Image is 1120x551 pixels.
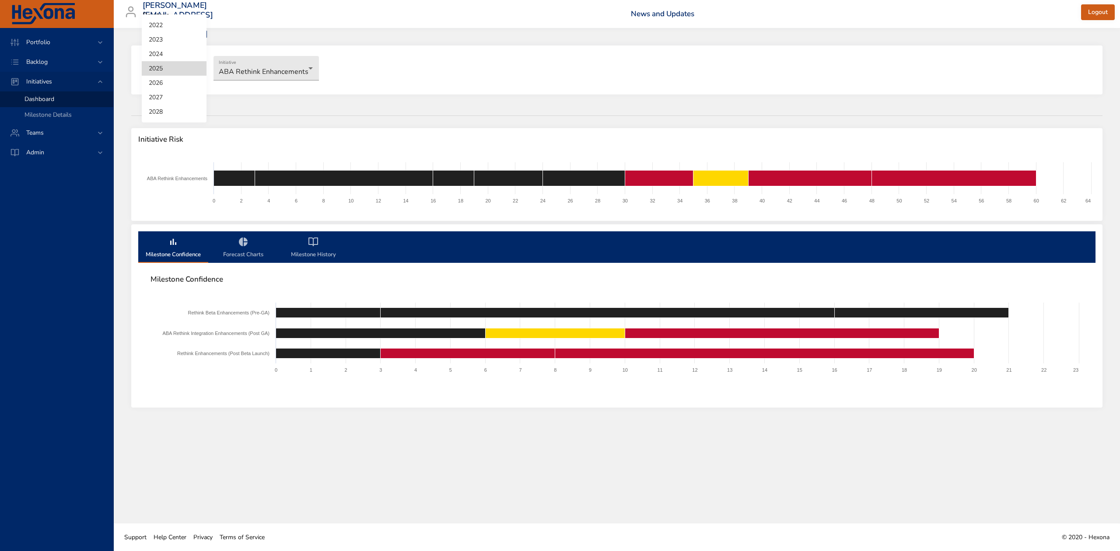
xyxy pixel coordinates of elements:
li: 2022 [142,18,206,32]
li: 2027 [142,90,206,105]
li: 2026 [142,76,206,90]
li: 2023 [142,32,206,47]
li: 2024 [142,47,206,61]
li: 2028 [142,105,206,119]
li: 2025 [142,61,206,76]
